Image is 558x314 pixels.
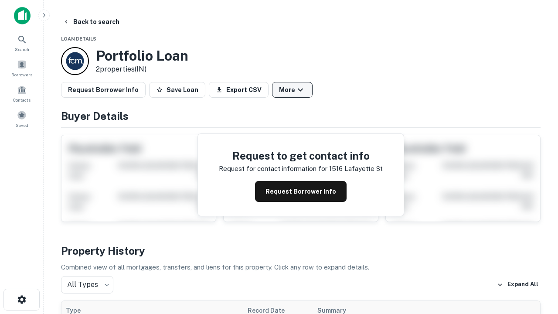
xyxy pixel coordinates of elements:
button: Request Borrower Info [255,181,347,202]
a: Search [3,31,41,55]
p: 2 properties (IN) [96,64,188,75]
span: Contacts [13,96,31,103]
p: Combined view of all mortgages, transfers, and liens for this property. Click any row to expand d... [61,262,541,273]
button: Request Borrower Info [61,82,146,98]
button: More [272,82,313,98]
iframe: Chat Widget [514,244,558,286]
span: Search [15,46,29,53]
button: Export CSV [209,82,269,98]
h4: Request to get contact info [219,148,383,164]
h4: Property History [61,243,541,259]
p: 1516 lafayette st [329,164,383,174]
p: Request for contact information for [219,164,327,174]
h3: Portfolio Loan [96,48,188,64]
button: Save Loan [149,82,205,98]
h4: Buyer Details [61,108,541,124]
a: Borrowers [3,56,41,80]
span: Saved [16,122,28,129]
span: Borrowers [11,71,32,78]
a: Saved [3,107,41,130]
img: capitalize-icon.png [14,7,31,24]
a: Contacts [3,82,41,105]
button: Expand All [495,278,541,291]
span: Loan Details [61,36,96,41]
div: All Types [61,276,113,294]
button: Back to search [59,14,123,30]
